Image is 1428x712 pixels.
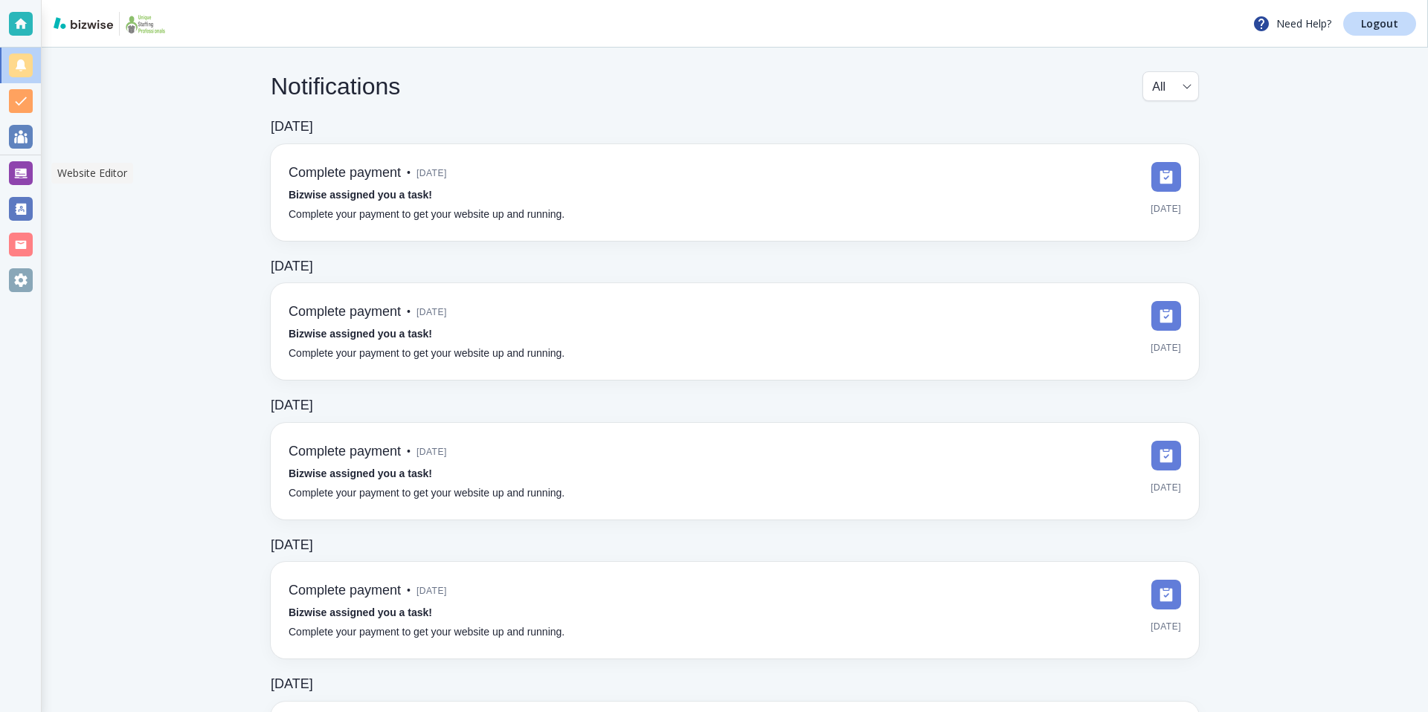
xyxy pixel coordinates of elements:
h4: Notifications [271,72,400,100]
p: Complete your payment to get your website up and running. [289,346,565,362]
h6: [DATE] [271,259,313,275]
strong: Bizwise assigned you a task! [289,189,432,201]
a: Logout [1343,12,1416,36]
h6: [DATE] [271,119,313,135]
strong: Bizwise assigned you a task! [289,328,432,340]
p: Logout [1361,19,1398,29]
img: DashboardSidebarTasks.svg [1151,580,1181,609]
a: Complete payment•[DATE]Bizwise assigned you a task!Complete your payment to get your website up a... [271,423,1199,520]
p: • [407,444,411,460]
img: DashboardSidebarTasks.svg [1151,441,1181,470]
a: Complete payment•[DATE]Bizwise assigned you a task!Complete your payment to get your website up a... [271,283,1199,380]
p: • [407,304,411,320]
h6: [DATE] [271,676,313,693]
span: [DATE] [1151,198,1181,220]
span: [DATE] [1151,615,1181,638]
img: DashboardSidebarTasks.svg [1151,301,1181,331]
p: • [407,165,411,181]
h6: Complete payment [289,165,401,181]
p: Complete your payment to get your website up and running. [289,207,565,223]
span: [DATE] [1151,337,1181,359]
h6: Complete payment [289,444,401,460]
span: [DATE] [1151,476,1181,499]
p: • [407,583,411,599]
p: Website Editor [57,166,127,181]
div: All [1152,72,1189,100]
strong: Bizwise assigned you a task! [289,606,432,618]
span: [DATE] [416,441,447,463]
a: Complete payment•[DATE]Bizwise assigned you a task!Complete your payment to get your website up a... [271,144,1199,241]
img: DashboardSidebarTasks.svg [1151,162,1181,192]
a: Complete payment•[DATE]Bizwise assigned you a task!Complete your payment to get your website up a... [271,562,1199,658]
p: Complete your payment to get your website up and running. [289,624,565,641]
span: [DATE] [416,580,447,602]
h6: [DATE] [271,398,313,414]
p: Complete your payment to get your website up and running. [289,485,565,502]
img: Unique Staffing Professionals [126,12,165,36]
strong: Bizwise assigned you a task! [289,467,432,479]
img: bizwise [54,17,113,29]
h6: [DATE] [271,537,313,554]
h6: Complete payment [289,583,401,599]
p: Need Help? [1252,15,1331,33]
h6: Complete payment [289,304,401,320]
span: [DATE] [416,162,447,184]
span: [DATE] [416,301,447,323]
